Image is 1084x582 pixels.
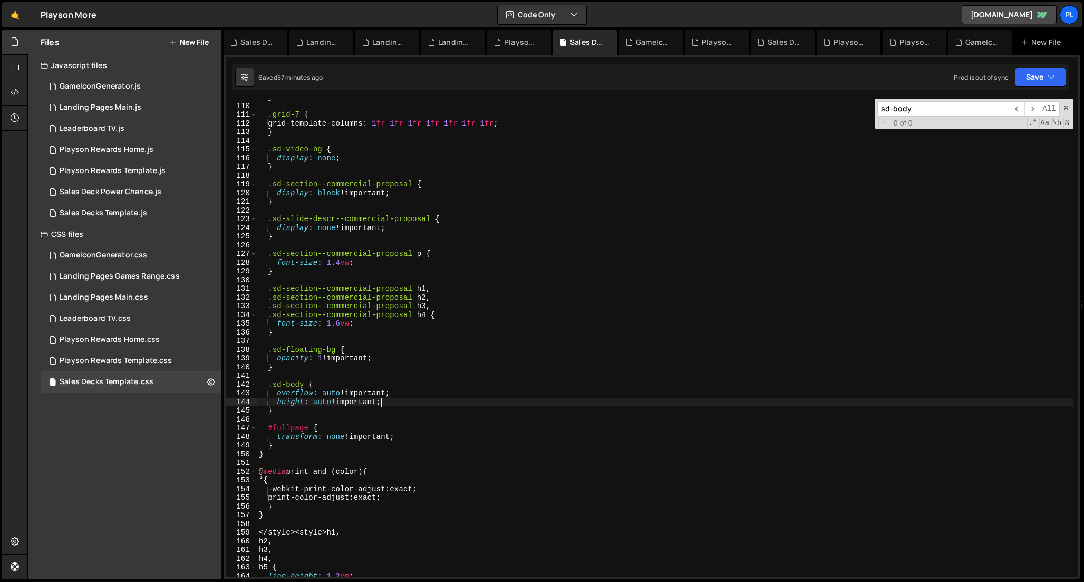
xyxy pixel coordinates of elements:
div: 142 [226,380,257,389]
div: 163 [226,563,257,572]
h2: Files [41,36,60,48]
div: 157 [226,511,257,520]
div: Playson Rewards Home.js [899,37,934,47]
div: 137 [226,337,257,346]
div: Sales Deck Power Chance.js [60,187,161,197]
div: Landing Pages Games Range.css [306,37,341,47]
div: GameIconGenerator.js [60,82,141,91]
div: Playson Rewards Template.css [60,356,172,366]
div: 15074/39400.css [41,287,221,308]
a: pl [1060,5,1079,24]
div: 15074/39404.js [41,118,221,139]
span: Alt-Enter [1039,101,1060,117]
div: Javascript files [28,55,221,76]
div: Playson Rewards Home.css [60,335,160,345]
div: Playson Rewards Home.js [60,145,153,155]
div: 15074/39403.js [41,139,221,160]
div: 118 [226,171,257,180]
div: Playson Rewards Template.js [834,37,868,47]
div: 162 [226,555,257,564]
div: 122 [226,206,257,215]
div: 128 [226,259,257,268]
div: GameIconGenerator.css [60,251,147,260]
div: 160 [226,537,257,546]
div: Sales Deck Power Chance.js [768,37,802,47]
div: Sales Decks Template.js [240,37,275,47]
div: 156 [226,502,257,511]
div: 147 [226,424,257,433]
div: 126 [226,241,257,250]
div: 149 [226,441,257,450]
div: GameIconGenerator.js [965,37,1000,47]
div: Sales Decks Template.css [60,377,153,387]
div: 148 [226,433,257,442]
div: Leaderboard TV.css [60,314,131,323]
div: 161 [226,546,257,555]
div: 150 [226,450,257,459]
div: 121 [226,197,257,206]
div: 154 [226,485,257,494]
span: Toggle Replace mode [878,118,889,128]
div: 159 [226,528,257,537]
div: 15074/39396.css [41,350,221,371]
div: Sales Decks Template.css [570,37,604,47]
div: Landing Pages Main.js [438,37,472,47]
span: CaseSensitive Search [1039,118,1050,128]
div: 133 [226,302,257,311]
div: Playson More [41,8,96,21]
div: 123 [226,215,257,224]
div: 15074/39399.js [41,203,221,224]
div: 15074/41113.css [41,245,221,266]
div: 15074/40743.js [41,182,221,203]
div: Landing Pages Main.js [60,103,141,112]
div: 125 [226,232,257,241]
div: 158 [226,520,257,529]
button: Code Only [498,5,586,24]
div: 15074/39402.css [41,329,221,350]
div: 115 [226,145,257,154]
div: 110 [226,102,257,111]
div: 124 [226,224,257,233]
div: Playson Rewards Template.css [702,37,736,47]
button: Save [1015,68,1066,87]
div: Landing Pages Main.css [372,37,406,47]
div: Playson Rewards Home.css [504,37,538,47]
div: 139 [226,354,257,363]
div: 15074/40030.js [41,76,221,97]
div: CSS files [28,224,221,245]
span: ​ [1010,101,1024,117]
div: 57 minutes ago [277,73,323,82]
div: GameIconGenerator.css [636,37,670,47]
div: 138 [226,346,257,355]
div: 135 [226,319,257,328]
div: Playson Rewards Template.js [60,166,166,176]
div: Landing Pages Games Range.css [60,272,180,281]
div: 143 [226,389,257,398]
div: 164 [226,572,257,581]
div: 155 [226,493,257,502]
input: Search for [877,101,1010,117]
div: 113 [226,128,257,137]
div: 144 [226,398,257,407]
button: New File [169,38,209,46]
div: 134 [226,311,257,320]
div: New File [1021,37,1065,47]
span: 0 of 0 [889,119,917,128]
div: 15074/39397.js [41,160,221,182]
div: 111 [226,110,257,119]
div: 15074/39401.css [41,266,221,287]
a: 🤙 [2,2,28,27]
div: 15074/39398.css [41,371,221,393]
div: 127 [226,250,257,259]
div: 114 [226,137,257,146]
div: 120 [226,189,257,198]
div: 130 [226,276,257,285]
div: 151 [226,459,257,467]
div: Leaderboard TV.js [60,124,124,133]
div: 136 [226,328,257,337]
div: 119 [226,180,257,189]
div: 116 [226,154,257,163]
div: Prod is out of sync [954,73,1009,82]
div: 141 [226,371,257,380]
